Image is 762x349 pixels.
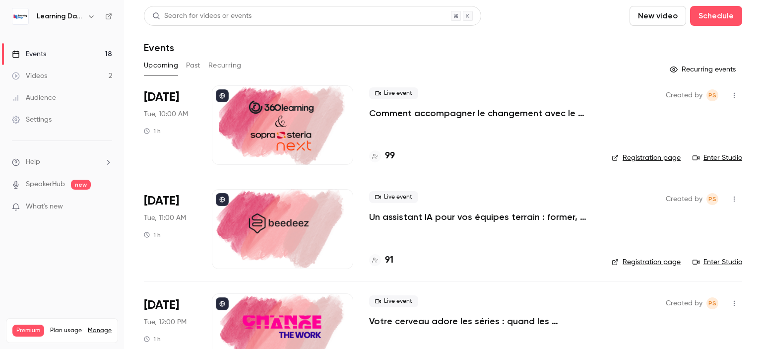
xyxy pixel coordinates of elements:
[144,89,179,105] span: [DATE]
[144,42,174,54] h1: Events
[630,6,686,26] button: New video
[612,257,681,267] a: Registration page
[706,89,718,101] span: Prad Selvarajah
[708,193,716,205] span: PS
[12,8,28,24] img: Learning Days
[708,297,716,309] span: PS
[666,89,702,101] span: Created by
[208,58,242,73] button: Recurring
[26,26,112,34] div: Domaine: [DOMAIN_NAME]
[152,11,252,21] div: Search for videos or events
[369,295,418,307] span: Live event
[144,127,161,135] div: 1 h
[37,11,83,21] h6: Learning Days
[144,317,187,327] span: Tue, 12:00 PM
[40,58,48,66] img: tab_domain_overview_orange.svg
[50,327,82,335] span: Plan usage
[16,26,24,34] img: website_grey.svg
[26,202,63,212] span: What's new
[665,62,742,77] button: Recurring events
[144,109,188,119] span: Tue, 10:00 AM
[186,58,200,73] button: Past
[369,149,395,163] a: 99
[385,254,393,267] h4: 91
[144,297,179,313] span: [DATE]
[693,153,742,163] a: Enter Studio
[26,179,65,190] a: SpeakerHub
[71,180,91,190] span: new
[144,189,196,269] div: Oct 7 Tue, 11:00 AM (Europe/Paris)
[369,191,418,203] span: Live event
[12,71,47,81] div: Videos
[144,85,196,165] div: Oct 7 Tue, 10:00 AM (Europe/Paris)
[16,16,24,24] img: logo_orange.svg
[144,231,161,239] div: 1 h
[369,211,596,223] a: Un assistant IA pour vos équipes terrain : former, accompagner et transformer l’expérience apprenant
[666,297,702,309] span: Created by
[12,49,46,59] div: Events
[51,59,76,65] div: Domaine
[28,16,49,24] div: v 4.0.25
[369,107,596,119] a: Comment accompagner le changement avec le skills-based learning ?
[144,213,186,223] span: Tue, 11:00 AM
[144,193,179,209] span: [DATE]
[113,58,121,66] img: tab_keywords_by_traffic_grey.svg
[88,327,112,335] a: Manage
[369,87,418,99] span: Live event
[12,115,52,125] div: Settings
[100,203,112,211] iframe: Noticeable Trigger
[690,6,742,26] button: Schedule
[12,93,56,103] div: Audience
[706,297,718,309] span: Prad Selvarajah
[12,325,44,337] span: Premium
[385,149,395,163] h4: 99
[369,254,393,267] a: 91
[666,193,702,205] span: Created by
[12,157,112,167] li: help-dropdown-opener
[26,157,40,167] span: Help
[706,193,718,205] span: Prad Selvarajah
[124,59,152,65] div: Mots-clés
[612,153,681,163] a: Registration page
[369,315,596,327] a: Votre cerveau adore les séries : quand les neurosciences rencontrent la formation
[144,58,178,73] button: Upcoming
[708,89,716,101] span: PS
[693,257,742,267] a: Enter Studio
[144,335,161,343] div: 1 h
